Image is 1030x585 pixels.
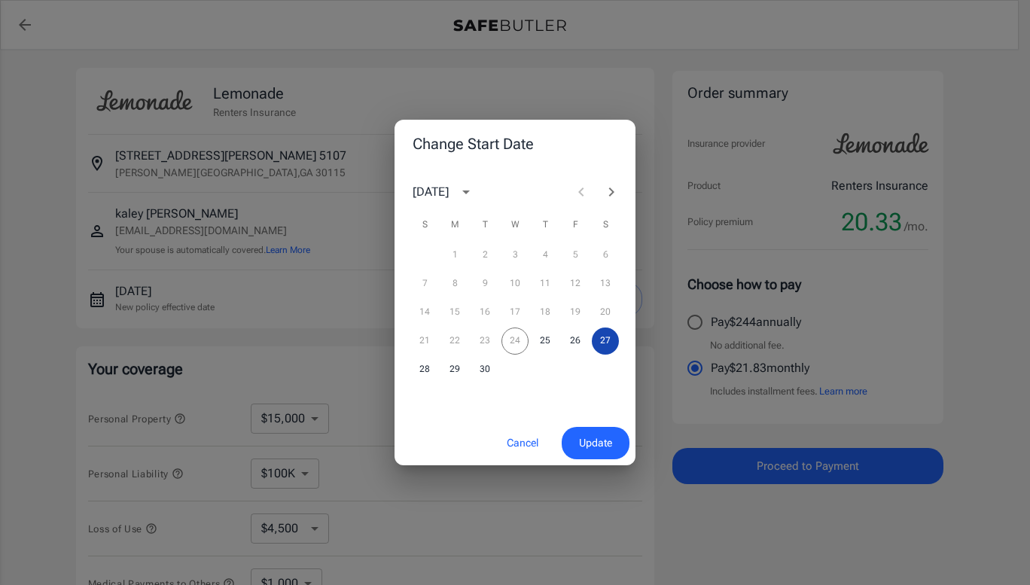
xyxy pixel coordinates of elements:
span: Wednesday [501,210,529,240]
span: Friday [562,210,589,240]
button: 29 [441,356,468,383]
button: 28 [411,356,438,383]
button: 25 [532,328,559,355]
button: 26 [562,328,589,355]
button: Update [562,427,629,459]
button: Cancel [489,427,556,459]
button: 30 [471,356,498,383]
span: Update [579,434,612,452]
button: 27 [592,328,619,355]
span: Sunday [411,210,438,240]
span: Tuesday [471,210,498,240]
span: Thursday [532,210,559,240]
span: Saturday [592,210,619,240]
span: Monday [441,210,468,240]
button: calendar view is open, switch to year view [453,179,479,205]
div: [DATE] [413,183,449,201]
button: Next month [596,177,626,207]
h2: Change Start Date [395,120,635,168]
